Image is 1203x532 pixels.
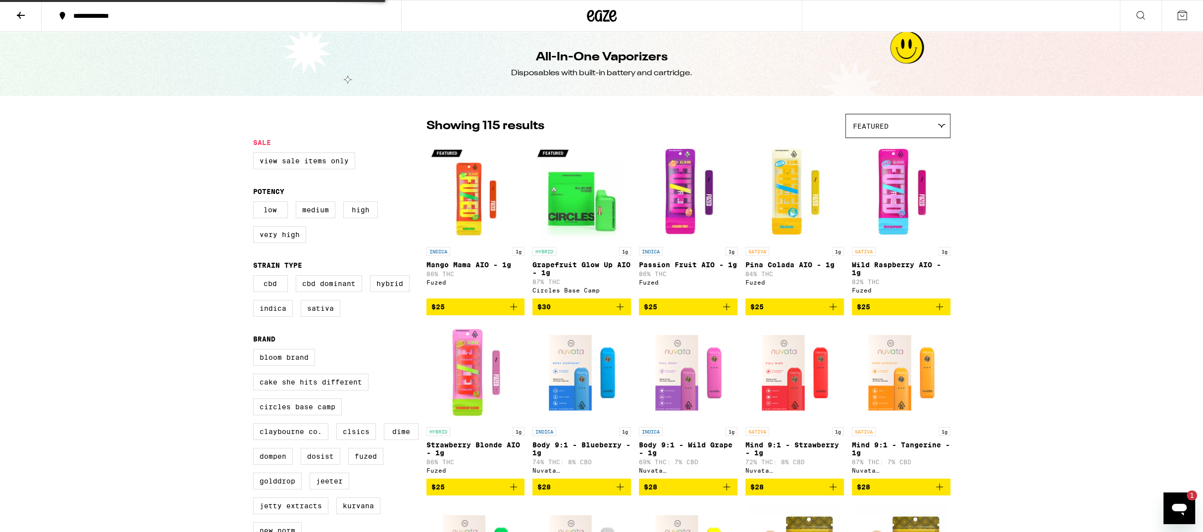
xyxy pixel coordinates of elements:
[532,441,631,457] p: Body 9:1 - Blueberry - 1g
[253,139,271,146] legend: Sale
[852,261,950,277] p: Wild Raspberry AIO - 1g
[852,143,950,242] img: Fuzed - Wild Raspberry AIO - 1g
[426,441,525,457] p: Strawberry Blonde AIO - 1g
[253,275,288,292] label: CBD
[253,201,288,218] label: Low
[852,459,950,465] p: 67% THC: 7% CBD
[852,143,950,298] a: Open page for Wild Raspberry AIO - 1g from Fuzed
[511,68,692,79] div: Disposables with built-in battery and cartridge.
[644,303,657,311] span: $25
[639,143,737,242] img: Fuzed - Passion Fruit AIO - 1g
[532,298,631,315] button: Add to bag
[832,247,844,256] p: 1g
[426,323,525,479] a: Open page for Strawberry Blonde AIO - 1g from Fuzed
[426,467,525,474] div: Fuzed
[384,423,418,440] label: DIME
[639,261,737,269] p: Passion Fruit AIO - 1g
[253,152,355,169] label: View Sale Items Only
[745,279,844,286] div: Fuzed
[301,448,340,465] label: Dosist
[619,427,631,436] p: 1g
[745,298,844,315] button: Add to bag
[532,323,631,422] img: Nuvata (CA) - Body 9:1 - Blueberry - 1g
[1177,490,1197,500] iframe: Number of unread messages
[253,335,275,343] legend: Brand
[939,427,950,436] p: 1g
[532,459,631,465] p: 74% THC: 8% CBD
[532,479,631,495] button: Add to bag
[852,427,876,436] p: SATIVA
[537,303,551,311] span: $30
[431,483,445,491] span: $25
[852,279,950,285] p: 82% THC
[253,300,293,317] label: Indica
[301,300,340,317] label: Sativa
[852,298,950,315] button: Add to bag
[532,427,556,436] p: INDICA
[253,398,342,415] label: Circles Base Camp
[852,287,950,293] div: Fuzed
[745,479,844,495] button: Add to bag
[532,287,631,293] div: Circles Base Camp
[745,247,769,256] p: SATIVA
[336,497,380,514] label: Kurvana
[639,271,737,277] p: 86% THC
[639,479,737,495] button: Add to bag
[745,323,844,479] a: Open page for Mind 9:1 - Strawberry - 1g from Nuvata (CA)
[296,275,362,292] label: CBD Dominant
[639,323,737,422] img: Nuvata (CA) - Body 9:1 - Wild Grape - 1g
[253,423,328,440] label: Claybourne Co.
[745,143,844,242] img: Fuzed - Pina Colada AIO - 1g
[832,427,844,436] p: 1g
[745,427,769,436] p: SATIVA
[426,118,544,135] p: Showing 115 results
[639,467,737,474] div: Nuvata ([GEOGRAPHIC_DATA])
[745,441,844,457] p: Mind 9:1 - Strawberry - 1g
[348,448,383,465] label: Fuzed
[426,261,525,269] p: Mango Mama AIO - 1g
[852,323,950,422] img: Nuvata (CA) - Mind 9:1 - Tangerine - 1g
[253,448,293,465] label: Dompen
[253,349,315,366] label: Bloom Brand
[852,323,950,479] a: Open page for Mind 9:1 - Tangerine - 1g from Nuvata (CA)
[745,459,844,465] p: 72% THC: 8% CBD
[537,483,551,491] span: $28
[426,143,525,242] img: Fuzed - Mango Mama AIO - 1g
[639,279,737,286] div: Fuzed
[310,473,349,489] label: Jeeter
[426,271,525,277] p: 86% THC
[370,275,410,292] label: Hybrid
[532,323,631,479] a: Open page for Body 9:1 - Blueberry - 1g from Nuvata (CA)
[253,374,368,390] label: Cake She Hits Different
[745,261,844,269] p: Pina Colada AIO - 1g
[750,483,764,491] span: $28
[726,247,737,256] p: 1g
[513,427,524,436] p: 1g
[639,441,737,457] p: Body 9:1 - Wild Grape - 1g
[750,303,764,311] span: $25
[852,479,950,495] button: Add to bag
[857,483,870,491] span: $28
[639,143,737,298] a: Open page for Passion Fruit AIO - 1g from Fuzed
[852,467,950,474] div: Nuvata ([GEOGRAPHIC_DATA])
[532,467,631,474] div: Nuvata ([GEOGRAPHIC_DATA])
[426,459,525,465] p: 86% THC
[852,441,950,457] p: Mind 9:1 - Tangerine - 1g
[431,303,445,311] span: $25
[426,247,450,256] p: INDICA
[296,201,335,218] label: Medium
[745,323,844,422] img: Nuvata (CA) - Mind 9:1 - Strawberry - 1g
[253,188,284,195] legend: Potency
[639,247,663,256] p: INDICA
[513,247,524,256] p: 1g
[253,261,302,269] legend: Strain Type
[253,226,306,243] label: Very High
[343,201,378,218] label: High
[426,479,525,495] button: Add to bag
[532,247,556,256] p: HYBRID
[532,261,631,277] p: Grapefruit Glow Up AIO - 1g
[253,473,302,489] label: GoldDrop
[536,49,668,66] h1: All-In-One Vaporizers
[1163,492,1195,524] iframe: Button to launch messaging window, 1 unread message
[426,427,450,436] p: HYBRID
